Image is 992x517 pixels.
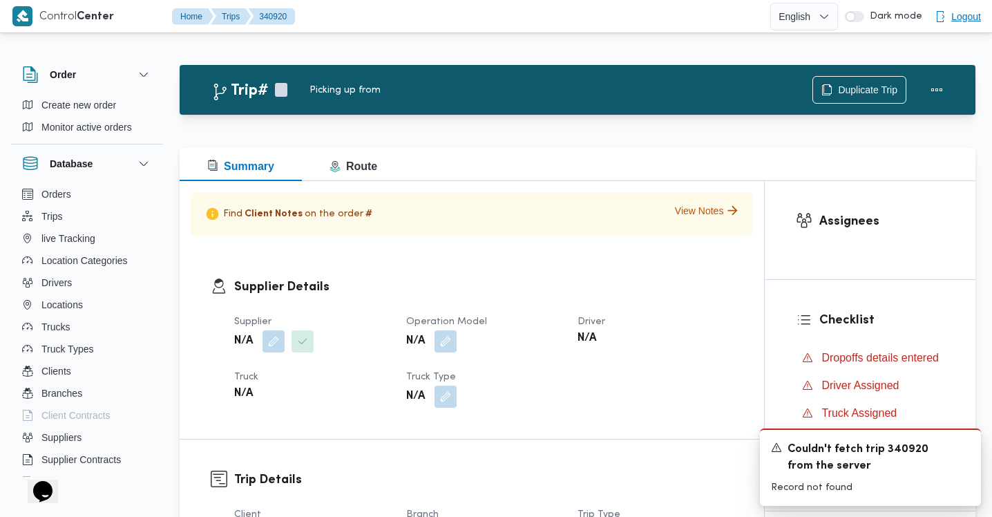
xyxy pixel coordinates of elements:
button: Create new order [17,94,158,116]
span: Operation Model [406,317,487,326]
button: Branches [17,382,158,404]
button: Actions [923,76,951,104]
button: Logout [929,3,986,30]
h2: Trip# [211,82,268,100]
span: Clients [41,363,71,379]
div: Order [11,94,163,144]
div: Notification [771,441,970,475]
span: Trips [41,208,63,225]
h3: Supplier Details [234,278,733,297]
button: Trucks [17,316,158,338]
span: Truck Assigned [821,405,897,422]
button: Clients [17,360,158,382]
span: Monitor active orders [41,119,132,135]
span: Truck Type [406,373,456,382]
span: Driver [578,317,605,326]
button: Dropoffs details entered [797,347,944,369]
button: live Tracking [17,227,158,250]
span: Drivers [41,274,72,291]
button: Orders [17,183,158,205]
img: X8yXhbKr1z7QwAAAABJRU5ErkJggg== [12,6,32,26]
div: Picking up from [309,83,812,97]
span: Driver Assigned [821,377,899,394]
span: Logout [951,8,981,25]
span: Duplicate Trip [838,82,897,98]
b: N/A [234,333,253,350]
b: N/A [234,386,253,402]
button: Locations [17,294,158,316]
h3: Assignees [819,212,944,231]
span: Dark mode [864,11,922,22]
span: Devices [41,473,76,490]
div: Database [11,183,163,482]
span: Create new order [41,97,116,113]
span: Truck Types [41,341,93,357]
h3: Trip Details [234,471,733,489]
button: Order [22,66,152,83]
p: Find on the order [202,203,374,225]
button: Supplier Contracts [17,449,158,471]
button: Driver Assigned [797,375,944,397]
span: Location Categories [41,252,128,269]
button: Devices [17,471,158,493]
button: View Notes [675,203,743,218]
b: N/A [578,330,596,347]
b: Center [77,12,114,22]
button: Client Contracts [17,404,158,426]
span: Summary [207,160,274,172]
p: Record not found [771,480,970,495]
button: Suppliers [17,426,158,449]
button: Home [172,8,213,25]
span: # [365,209,372,220]
span: Locations [41,297,83,313]
span: Branches [41,385,82,402]
span: Client Notes [245,209,303,220]
button: Monitor active orders [17,116,158,138]
span: Client Contracts [41,407,111,424]
b: N/A [406,388,425,405]
h3: Order [50,66,76,83]
span: Truck [234,373,258,382]
h3: Database [50,156,93,172]
span: Couldn't fetch trip 340920 from the server [788,442,953,475]
h3: Checklist [819,311,944,330]
button: Database [22,156,152,172]
span: Dropoffs details entered [821,350,939,366]
button: Truck Types [17,338,158,360]
span: Suppliers [41,429,82,446]
span: Supplier Contracts [41,451,121,468]
span: Driver Assigned [821,379,899,391]
span: live Tracking [41,230,95,247]
button: Drivers [17,272,158,294]
button: Trips [17,205,158,227]
button: Duplicate Trip [812,76,906,104]
span: Orders [41,186,71,203]
span: Trucks [41,319,70,335]
b: N/A [406,333,425,350]
span: Supplier [234,317,271,326]
span: Truck Assigned [821,407,897,419]
button: Trips [211,8,251,25]
button: 340920 [248,8,295,25]
button: Location Categories [17,250,158,272]
span: Dropoffs details entered [821,352,939,364]
button: Truck Assigned [797,402,944,424]
span: Route [330,160,377,172]
iframe: chat widget [14,462,58,503]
